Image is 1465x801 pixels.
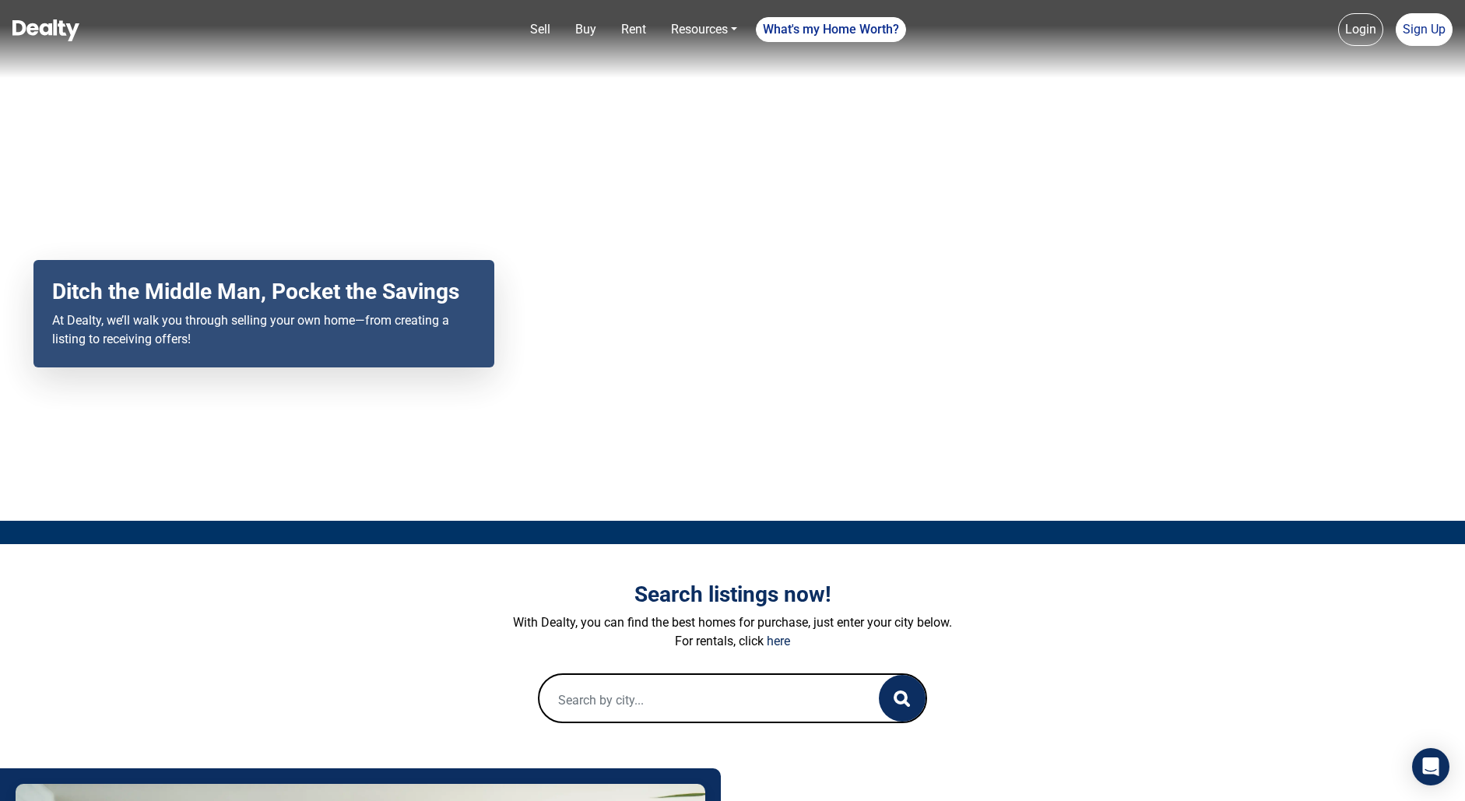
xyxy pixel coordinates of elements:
[52,311,476,349] p: At Dealty, we’ll walk you through selling your own home—from creating a listing to receiving offers!
[615,14,652,45] a: Rent
[300,632,1165,651] p: For rentals, click
[300,581,1165,608] h3: Search listings now!
[524,14,557,45] a: Sell
[539,675,848,725] input: Search by city...
[756,17,906,42] a: What's my Home Worth?
[569,14,603,45] a: Buy
[1396,13,1453,46] a: Sign Up
[300,613,1165,632] p: With Dealty, you can find the best homes for purchase, just enter your city below.
[1412,748,1449,785] div: Open Intercom Messenger
[767,634,790,648] a: here
[12,19,79,41] img: Dealty - Buy, Sell & Rent Homes
[665,14,743,45] a: Resources
[52,279,476,305] h2: Ditch the Middle Man, Pocket the Savings
[1338,13,1383,46] a: Login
